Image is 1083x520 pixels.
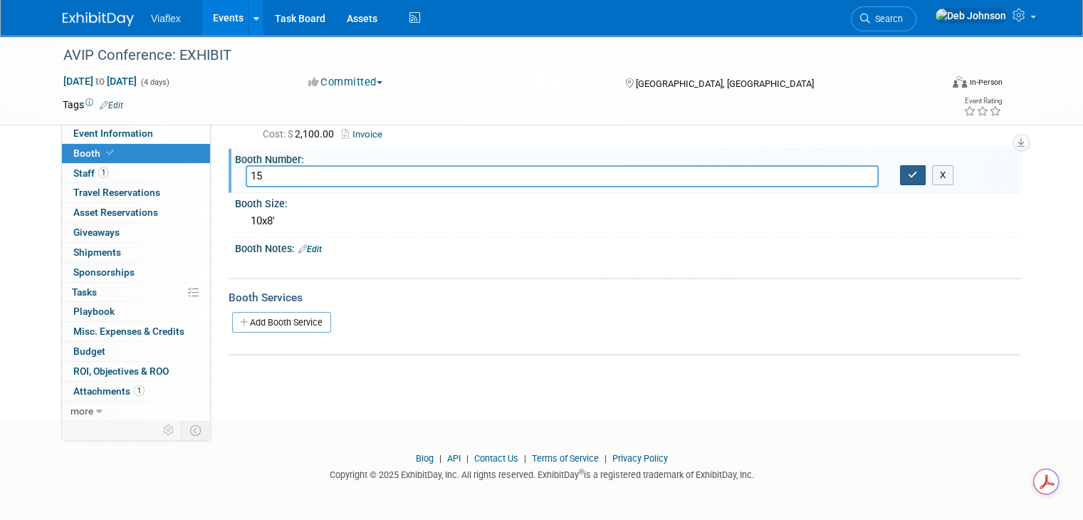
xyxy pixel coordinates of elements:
[182,421,211,440] td: Toggle Event Tabs
[342,129,389,140] a: Invoice
[235,193,1020,211] div: Booth Size:
[235,149,1020,167] div: Booth Number:
[62,183,210,202] a: Travel Reservations
[232,312,331,333] a: Add Booth Service
[73,345,105,357] span: Budget
[73,385,145,397] span: Attachments
[134,385,145,396] span: 1
[73,147,117,159] span: Booth
[73,326,184,337] span: Misc. Expenses & Credits
[416,453,434,464] a: Blog
[63,12,134,26] img: ExhibitDay
[62,124,210,143] a: Event Information
[436,453,445,464] span: |
[870,14,903,24] span: Search
[932,165,954,185] button: X
[463,453,472,464] span: |
[246,210,1010,232] div: 10x8'
[935,8,1007,24] img: Deb Johnson
[140,78,169,87] span: (4 days)
[62,342,210,361] a: Budget
[73,365,169,377] span: ROI, Objectives & ROO
[63,98,123,112] td: Tags
[62,164,210,183] a: Staff1
[151,13,181,24] span: Viaflex
[100,100,123,110] a: Edit
[953,76,967,88] img: Format-Inperson.png
[532,453,599,464] a: Terms of Service
[520,453,530,464] span: |
[73,167,109,179] span: Staff
[62,203,210,222] a: Asset Reservations
[72,286,97,298] span: Tasks
[62,382,210,401] a: Attachments1
[107,149,114,157] i: Booth reservation complete
[963,98,1002,105] div: Event Rating
[636,78,814,89] span: [GEOGRAPHIC_DATA], [GEOGRAPHIC_DATA]
[864,74,1003,95] div: Event Format
[263,128,295,140] span: Cost: $
[73,246,121,258] span: Shipments
[73,266,135,278] span: Sponsorships
[73,306,115,317] span: Playbook
[447,453,461,464] a: API
[73,128,153,139] span: Event Information
[298,244,322,254] a: Edit
[474,453,518,464] a: Contact Us
[235,238,1020,256] div: Booth Notes:
[73,207,158,218] span: Asset Reservations
[62,283,210,302] a: Tasks
[303,75,388,90] button: Committed
[63,75,137,88] span: [DATE] [DATE]
[62,263,210,282] a: Sponsorships
[851,6,916,31] a: Search
[58,43,923,68] div: AVIP Conference: EXHIBIT
[263,128,340,140] span: 2,100.00
[62,223,210,242] a: Giveaways
[229,290,1020,306] div: Booth Services
[62,362,210,381] a: ROI, Objectives & ROO
[157,421,182,440] td: Personalize Event Tab Strip
[73,227,120,238] span: Giveaways
[70,405,93,417] span: more
[98,167,109,178] span: 1
[62,302,210,321] a: Playbook
[969,77,1003,88] div: In-Person
[93,76,107,87] span: to
[73,187,160,198] span: Travel Reservations
[62,322,210,341] a: Misc. Expenses & Credits
[612,453,668,464] a: Privacy Policy
[62,144,210,163] a: Booth
[579,468,584,476] sup: ®
[62,402,210,421] a: more
[62,243,210,262] a: Shipments
[601,453,610,464] span: |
